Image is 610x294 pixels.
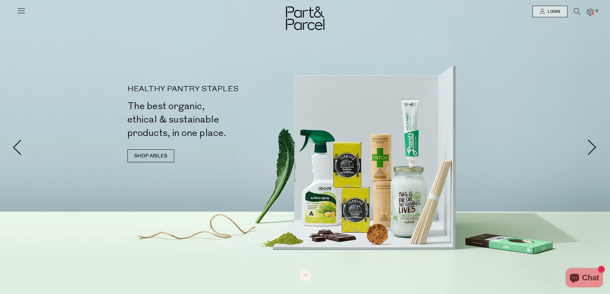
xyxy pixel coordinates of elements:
[127,85,308,93] p: HEALTHY PANTRY STAPLES
[127,99,308,140] h2: The best organic, ethical & sustainable products, in one place.
[286,6,324,30] img: Part&Parcel
[564,268,605,289] inbox-online-store-chat: Shopify online store chat
[594,8,600,14] span: 0
[587,9,593,15] a: 0
[546,9,560,14] span: Login
[127,149,174,162] a: SHOP AISLES
[533,6,567,17] a: Login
